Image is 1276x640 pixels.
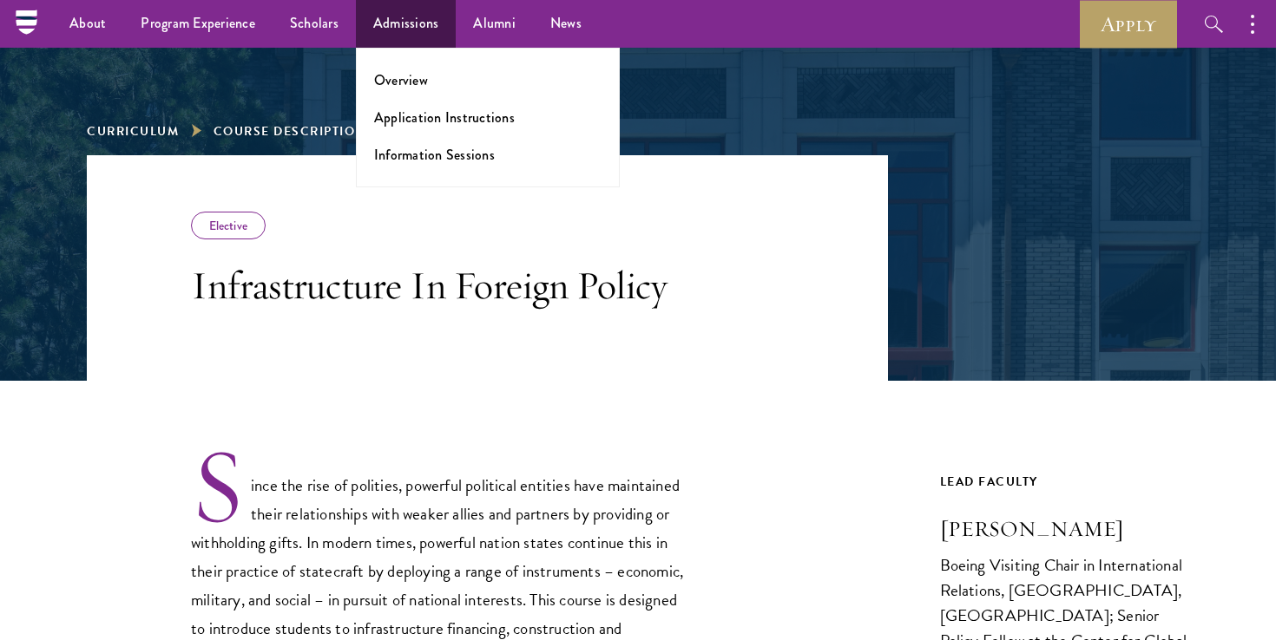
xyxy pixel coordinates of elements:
[940,471,1190,493] div: Lead Faculty
[374,145,495,165] a: Information Sessions
[191,212,266,239] div: Elective
[191,261,686,310] h3: Infrastructure In Foreign Policy
[374,70,428,90] a: Overview
[87,122,179,140] a: Curriculum
[940,514,1190,544] h3: [PERSON_NAME]
[214,122,366,140] span: Course Description
[374,108,515,127] a: Application Instructions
